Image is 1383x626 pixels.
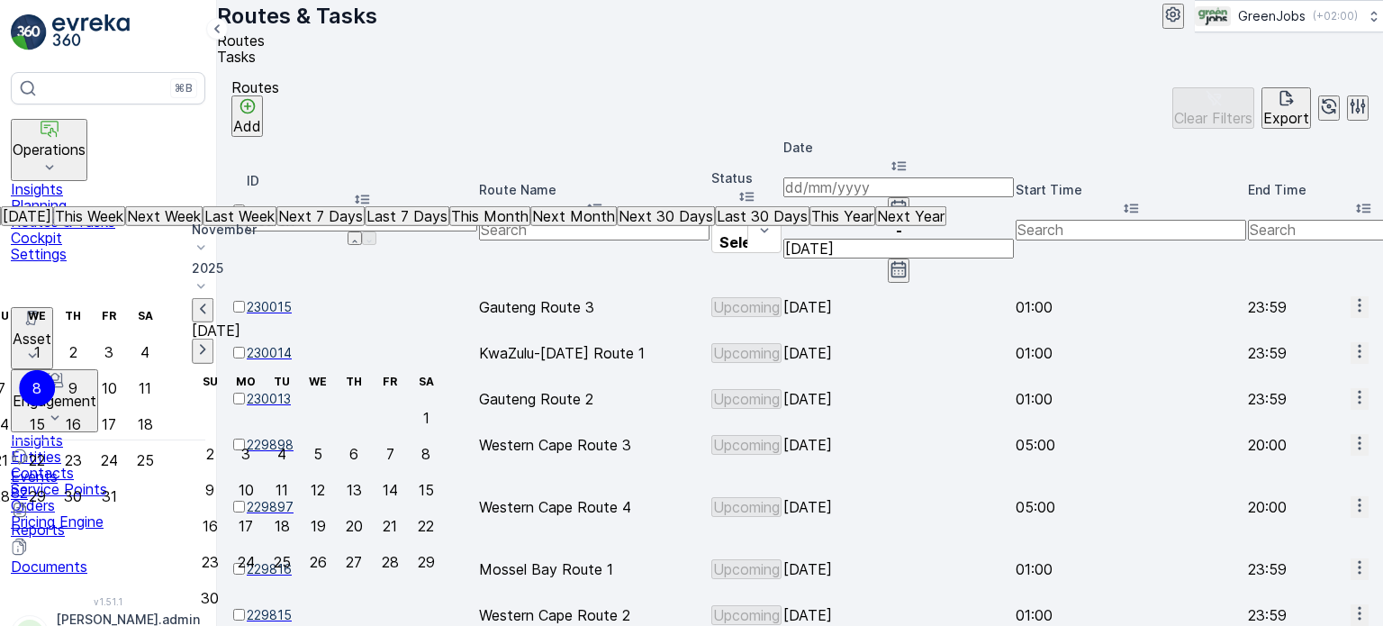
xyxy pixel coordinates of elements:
[66,416,81,432] div: 16
[233,118,261,134] p: Add
[278,208,363,224] p: Next 7 Days
[11,14,47,50] img: logo
[877,208,945,224] p: Next Year
[300,364,336,400] th: Wednesday
[138,416,153,432] div: 18
[1016,391,1246,407] p: 01:00
[139,380,151,396] div: 11
[203,518,218,534] div: 16
[231,79,279,95] p: Routes
[217,32,265,50] span: Routes
[137,452,154,468] div: 25
[192,322,444,339] p: [DATE]
[1016,181,1246,199] p: Start Time
[192,259,444,277] p: 2025
[239,482,254,498] div: 10
[382,554,399,570] div: 28
[383,482,398,498] div: 14
[55,208,123,224] p: This Week
[241,446,250,462] div: 3
[231,95,263,137] button: Add
[1016,607,1246,623] p: 01:00
[418,518,434,534] div: 22
[104,344,113,360] div: 3
[277,446,286,462] div: 4
[69,344,77,360] div: 2
[125,206,203,226] button: Next Week
[11,119,87,181] button: Operations
[619,208,713,224] p: Next 30 Days
[102,380,117,396] div: 10
[29,488,46,504] div: 29
[175,81,193,95] p: ⌘B
[532,208,615,224] p: Next Month
[53,206,125,226] button: This Week
[1016,345,1246,361] p: 01:00
[30,416,45,432] div: 15
[711,169,782,187] p: Status
[217,2,377,31] p: Routes & Tasks
[11,181,205,197] a: Insights
[783,139,1014,157] p: Date
[1313,9,1358,23] p: ( +02:00 )
[3,208,51,224] p: [DATE]
[127,298,163,334] th: Saturday
[372,364,408,400] th: Friday
[192,221,444,239] p: November
[783,177,1014,197] input: dd/mm/yyyy
[13,141,86,158] p: Operations
[206,446,214,462] div: 2
[386,446,394,462] div: 7
[1016,437,1246,453] p: 05:00
[311,482,325,498] div: 12
[239,518,253,534] div: 17
[217,48,256,66] span: Tasks
[32,380,41,396] div: 8
[238,554,255,570] div: 24
[34,344,41,360] div: 1
[336,364,372,400] th: Thursday
[1195,6,1231,26] img: Green_Jobs_Logo.png
[346,554,362,570] div: 27
[65,452,82,468] div: 23
[127,208,201,224] p: Next Week
[313,446,322,462] div: 5
[408,364,444,400] th: Saturday
[102,416,116,432] div: 17
[205,482,214,498] div: 9
[202,554,219,570] div: 23
[52,14,130,50] img: logo_light-DOdMpM7g.png
[1174,110,1252,126] p: Clear Filters
[1172,87,1254,129] button: Clear Filters
[1016,299,1246,315] p: 01:00
[1238,7,1306,25] p: GreenJobs
[530,206,617,226] button: Next Month
[875,206,946,226] button: Next Year
[365,206,449,226] button: Last 7 Days
[140,344,149,360] div: 4
[346,518,363,534] div: 20
[349,446,358,462] div: 6
[1,206,53,226] button: Tomorrow
[276,206,365,226] button: Next 7 Days
[811,208,873,224] p: This Year
[68,380,77,396] div: 9
[1016,499,1246,515] p: 05:00
[101,452,118,468] div: 24
[717,208,808,224] p: Last 30 Days
[102,488,117,504] div: 31
[715,206,809,226] button: Last 30 Days
[421,446,430,462] div: 8
[264,364,300,400] th: Tuesday
[419,482,434,498] div: 15
[276,482,288,498] div: 11
[192,364,228,400] th: Sunday
[201,590,219,606] div: 30
[366,208,447,224] p: Last 7 Days
[247,172,477,190] p: ID
[347,482,362,498] div: 13
[55,298,91,334] th: Thursday
[449,206,530,226] button: This Month
[91,298,127,334] th: Friday
[383,518,397,534] div: 21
